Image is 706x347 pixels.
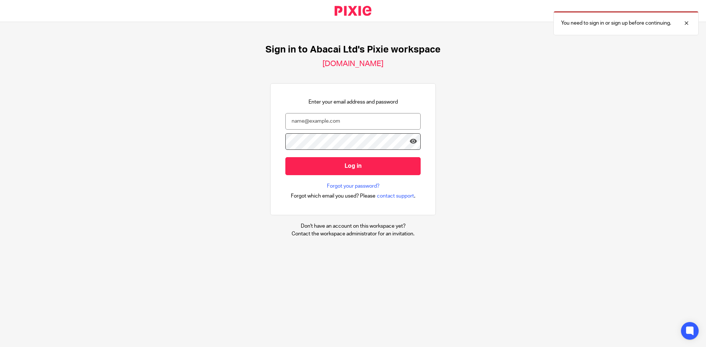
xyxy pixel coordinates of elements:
[377,192,414,200] span: contact support
[561,19,671,27] p: You need to sign in or sign up before continuing.
[327,182,379,190] a: Forgot your password?
[292,223,414,230] p: Don't have an account on this workspace yet?
[285,113,421,130] input: name@example.com
[322,59,384,69] h2: [DOMAIN_NAME]
[291,192,416,200] div: .
[265,44,441,55] h1: Sign in to Abacai Ltd's Pixie workspace
[309,98,398,106] p: Enter your email address and password
[291,192,375,200] span: Forgot which email you used? Please
[285,157,421,175] input: Log in
[292,230,414,238] p: Contact the workspace administrator for an invitation.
